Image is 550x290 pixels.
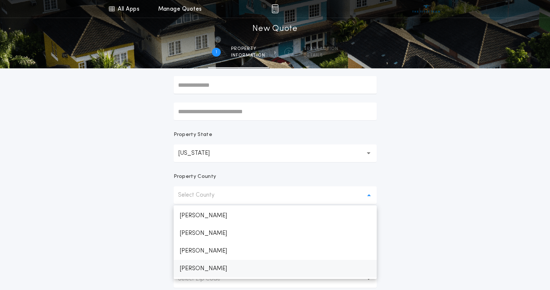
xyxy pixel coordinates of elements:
[304,46,338,52] span: Transaction
[412,5,440,12] img: vs-icon
[174,260,377,278] p: [PERSON_NAME]
[174,205,377,279] ul: Select County
[304,53,338,58] span: details
[178,191,226,200] p: Select County
[178,275,232,283] p: Select Zip Code
[174,144,377,162] button: [US_STATE]
[174,186,377,204] button: Select County
[174,225,377,242] p: [PERSON_NAME]
[178,149,221,158] p: [US_STATE]
[174,207,377,225] p: [PERSON_NAME]
[216,49,217,55] h2: 1
[231,46,265,52] span: Property
[174,242,377,260] p: [PERSON_NAME]
[287,49,290,55] h2: 2
[272,4,278,13] img: img
[231,53,265,58] span: information
[174,131,212,139] p: Property State
[174,270,377,288] button: Select Zip Code
[174,173,216,180] p: Property County
[252,23,297,35] h1: New Quote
